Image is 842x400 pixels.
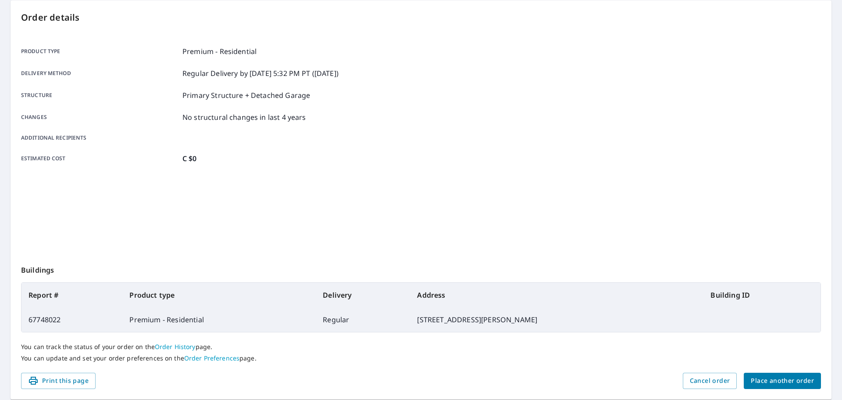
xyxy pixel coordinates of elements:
span: Cancel order [690,375,730,386]
p: You can update and set your order preferences on the page. [21,354,821,362]
td: 67748022 [21,307,122,332]
th: Product type [122,283,316,307]
p: Premium - Residential [182,46,257,57]
p: Delivery method [21,68,179,79]
td: [STREET_ADDRESS][PERSON_NAME] [410,307,703,332]
td: Premium - Residential [122,307,316,332]
p: Changes [21,112,179,123]
span: Print this page [28,375,89,386]
th: Building ID [703,283,821,307]
p: Product type [21,46,179,57]
p: Structure [21,90,179,101]
p: Additional recipients [21,134,179,142]
p: Regular Delivery by [DATE] 5:32 PM PT ([DATE]) [182,68,339,79]
p: Primary Structure + Detached Garage [182,90,310,101]
button: Cancel order [683,373,737,389]
a: Order Preferences [184,354,239,362]
p: C $0 [182,153,197,164]
th: Address [410,283,703,307]
td: Regular [316,307,410,332]
p: Buildings [21,254,821,282]
th: Delivery [316,283,410,307]
button: Print this page [21,373,96,389]
p: You can track the status of your order on the page. [21,343,821,351]
span: Place another order [751,375,814,386]
th: Report # [21,283,122,307]
p: Estimated cost [21,153,179,164]
p: Order details [21,11,821,24]
p: No structural changes in last 4 years [182,112,306,123]
a: Order History [155,342,196,351]
button: Place another order [744,373,821,389]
